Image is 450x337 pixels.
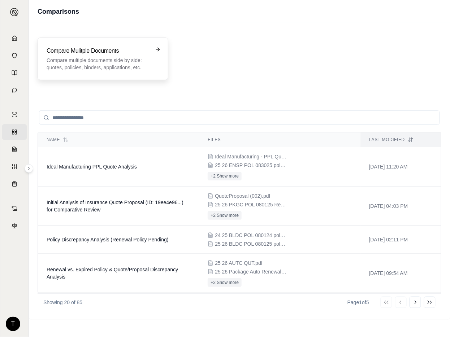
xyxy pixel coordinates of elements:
h1: Comparisons [38,6,79,17]
button: +2 Show more [208,172,242,180]
span: 25 26 BLDC POL 080125 pol#CIM 5487740-15.pdf [215,240,287,248]
div: T [6,317,20,331]
button: +2 Show more [208,278,242,287]
a: Coverage Table [2,176,27,192]
p: Showing 20 of 85 [43,299,82,306]
span: 25 26 AUTC QUT.pdf [215,259,263,267]
button: +2 Show more [208,211,242,220]
a: Policy Comparisons [2,124,27,140]
td: [DATE] 11:20 AM [360,147,441,187]
span: Ideal Manufacturing - PPL Quote v2.pdf [215,153,287,160]
a: Single Policy [2,107,27,123]
td: [DATE] 02:11 PM [360,226,441,254]
a: Prompt Library [2,65,27,81]
a: Custom Report [2,159,27,175]
span: QuoteProposal (002).pdf [215,192,270,200]
a: Home [2,30,27,46]
span: 25 26 PKGC POL 080125 Renewal S 2578683.pdf [215,201,287,208]
span: 25 26 Package Auto Renewal Proposal.pdf [215,268,287,275]
td: [DATE] 09:54 AM [360,254,441,293]
button: Expand sidebar [7,5,22,19]
span: Ideal Manufacturing PPL Quote Analysis [47,164,137,170]
button: Expand sidebar [25,164,33,173]
a: Chat [2,82,27,98]
div: Page 1 of 5 [347,299,369,306]
span: 25 26 ENSP POL 083025 pol#PPL G47487389 002.pdf [215,162,287,169]
span: Policy Discrepancy Analysis (Renewal Policy Pending) [47,237,169,242]
img: Expand sidebar [10,8,19,17]
h3: Compare Mulitple Documents [47,47,149,55]
td: [DATE] 04:03 PM [360,187,441,226]
th: Files [199,132,360,147]
span: Initial Analysis of Insurance Quote Proposal (ID: 19ee4e96...) for Comparative Review [47,200,183,213]
a: Claim Coverage [2,141,27,157]
div: Last modified [369,137,432,143]
p: Compare multiple documents side by side: quotes, policies, binders, applications, etc. [47,57,149,71]
a: Documents Vault [2,48,27,64]
td: [DATE] 05:37 PM [360,293,441,321]
span: 24 25 BLDC POL 080124 pol#CIM5487740-14.pdf [215,232,287,239]
a: Contract Analysis [2,201,27,216]
div: Name [47,137,190,143]
a: Legal Search Engine [2,218,27,234]
span: Renewal vs. Expired Policy & Quote/Proposal Discrepancy Analysis [47,267,178,280]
